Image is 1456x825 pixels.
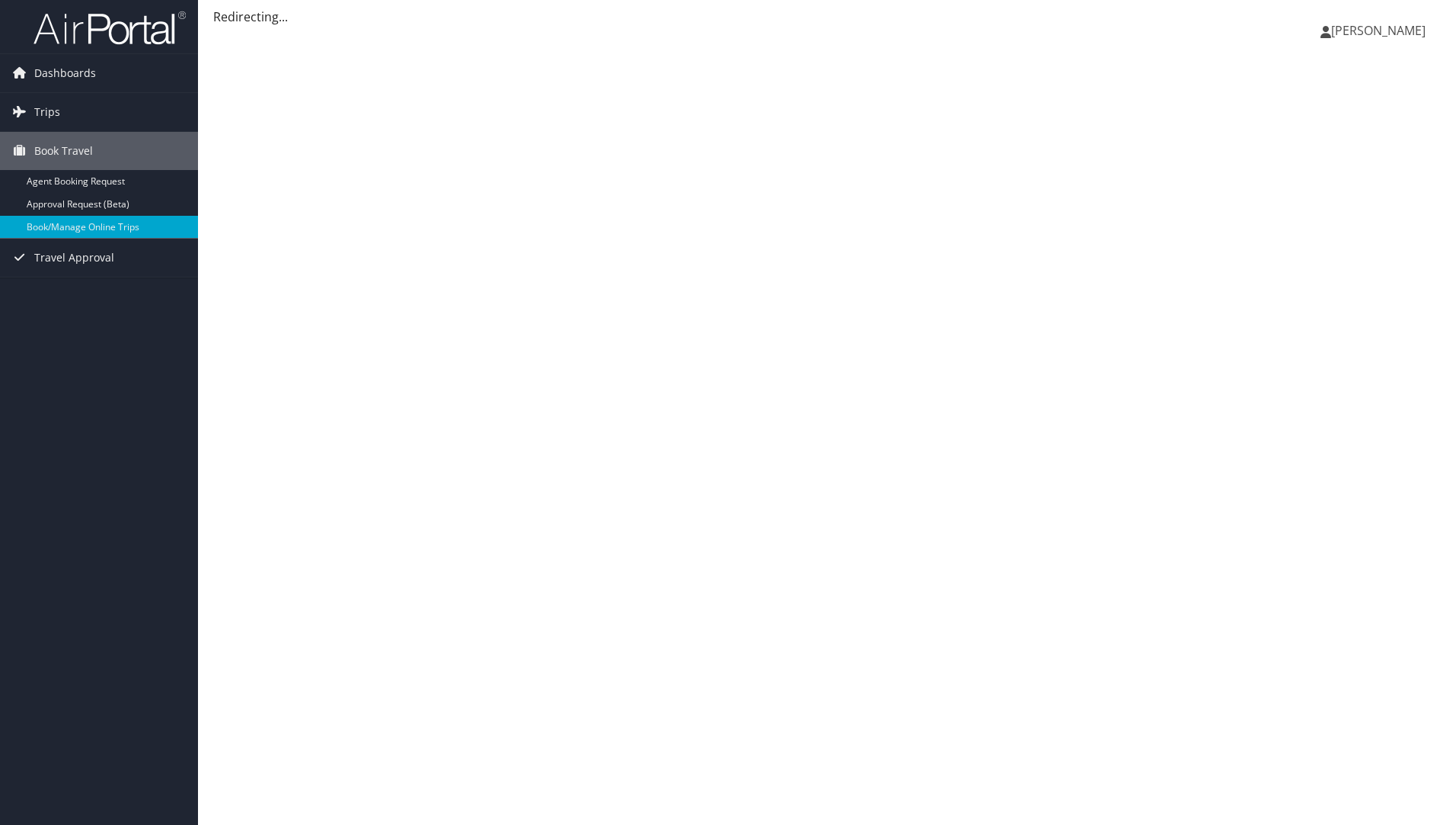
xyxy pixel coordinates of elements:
[34,10,186,46] img: airportal-logo.png
[1331,22,1426,39] span: [PERSON_NAME]
[34,132,93,170] span: Book Travel
[34,93,60,131] span: Trips
[1320,8,1441,53] a: [PERSON_NAME]
[34,54,96,92] span: Dashboards
[34,239,114,277] span: Travel Approval
[213,8,1441,26] div: Redirecting...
